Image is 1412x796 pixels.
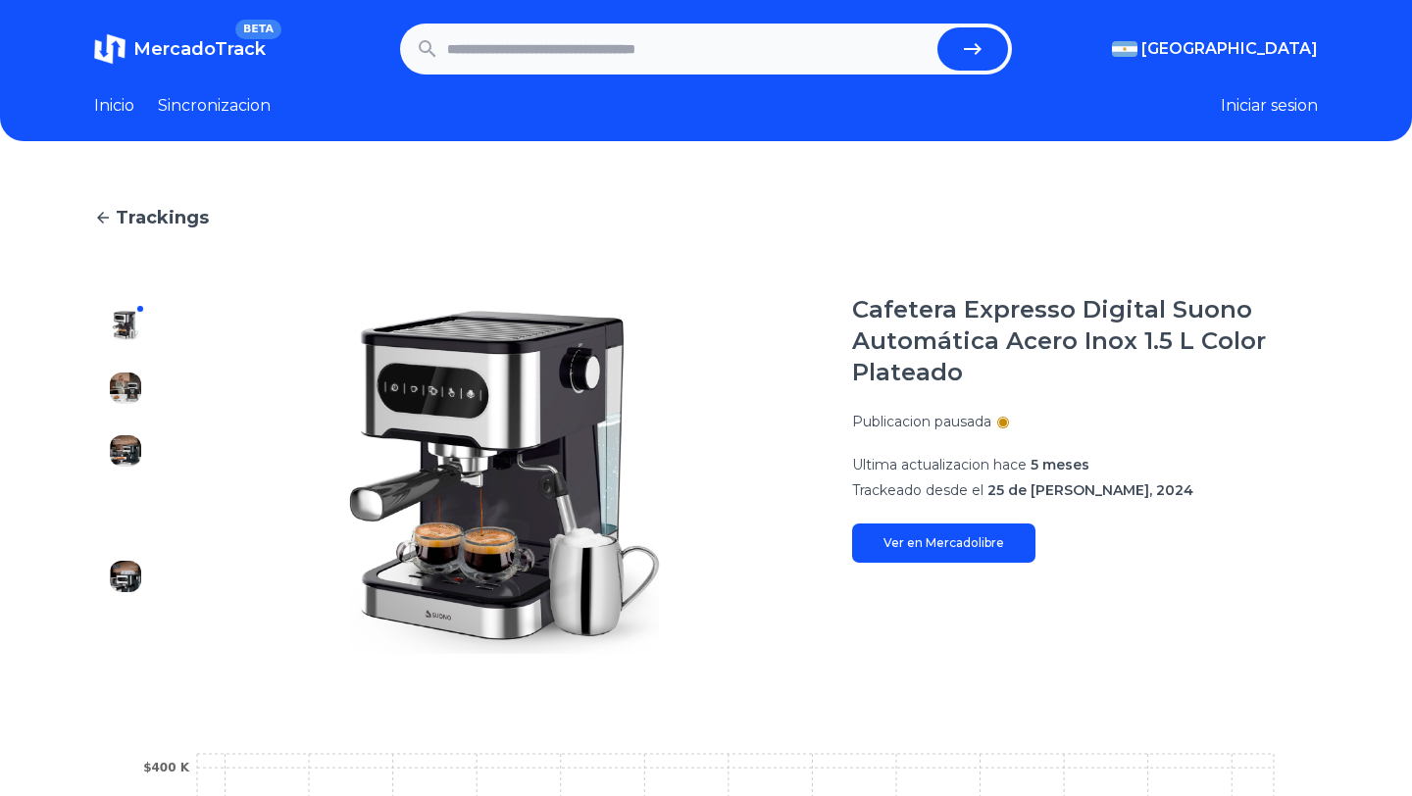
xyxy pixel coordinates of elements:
[110,435,141,467] img: Cafetera Expresso Digital Suono Automática Acero Inox 1.5 L Color Plateado
[94,33,266,65] a: MercadoTrackBETA
[133,38,266,60] span: MercadoTrack
[110,310,141,341] img: Cafetera Expresso Digital Suono Automática Acero Inox 1.5 L Color Plateado
[852,481,983,499] span: Trackeado desde el
[110,498,141,529] img: Cafetera Expresso Digital Suono Automática Acero Inox 1.5 L Color Plateado
[143,761,190,774] tspan: $400 K
[1112,41,1137,57] img: Argentina
[1221,94,1318,118] button: Iniciar sesion
[110,561,141,592] img: Cafetera Expresso Digital Suono Automática Acero Inox 1.5 L Color Plateado
[158,94,271,118] a: Sincronizacion
[852,294,1318,388] h1: Cafetera Expresso Digital Suono Automática Acero Inox 1.5 L Color Plateado
[852,456,1027,473] span: Ultima actualizacion hace
[1112,37,1318,61] button: [GEOGRAPHIC_DATA]
[196,294,813,671] img: Cafetera Expresso Digital Suono Automática Acero Inox 1.5 L Color Plateado
[1031,456,1089,473] span: 5 meses
[852,523,1035,563] a: Ver en Mercadolibre
[110,623,141,655] img: Cafetera Expresso Digital Suono Automática Acero Inox 1.5 L Color Plateado
[852,412,991,431] p: Publicacion pausada
[235,20,281,39] span: BETA
[1141,37,1318,61] span: [GEOGRAPHIC_DATA]
[110,373,141,404] img: Cafetera Expresso Digital Suono Automática Acero Inox 1.5 L Color Plateado
[116,204,209,231] span: Trackings
[94,204,1318,231] a: Trackings
[94,33,126,65] img: MercadoTrack
[94,94,134,118] a: Inicio
[987,481,1193,499] span: 25 de [PERSON_NAME], 2024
